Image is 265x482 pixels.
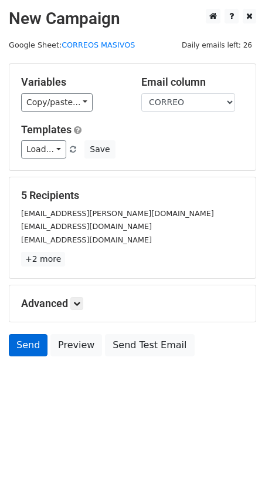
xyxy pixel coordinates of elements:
[62,41,135,49] a: CORREOS MASIVOS
[50,334,102,356] a: Preview
[105,334,194,356] a: Send Test Email
[21,93,93,112] a: Copy/paste...
[21,123,72,136] a: Templates
[9,9,256,29] h2: New Campaign
[178,39,256,52] span: Daily emails left: 26
[9,41,135,49] small: Google Sheet:
[21,222,152,231] small: [EMAIL_ADDRESS][DOMAIN_NAME]
[21,235,152,244] small: [EMAIL_ADDRESS][DOMAIN_NAME]
[21,209,214,218] small: [EMAIL_ADDRESS][PERSON_NAME][DOMAIN_NAME]
[141,76,244,89] h5: Email column
[21,189,244,202] h5: 5 Recipients
[84,140,115,159] button: Save
[9,334,47,356] a: Send
[21,76,124,89] h5: Variables
[21,140,66,159] a: Load...
[21,297,244,310] h5: Advanced
[178,41,256,49] a: Daily emails left: 26
[206,426,265,482] iframe: Chat Widget
[21,252,65,267] a: +2 more
[206,426,265,482] div: Widget de chat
